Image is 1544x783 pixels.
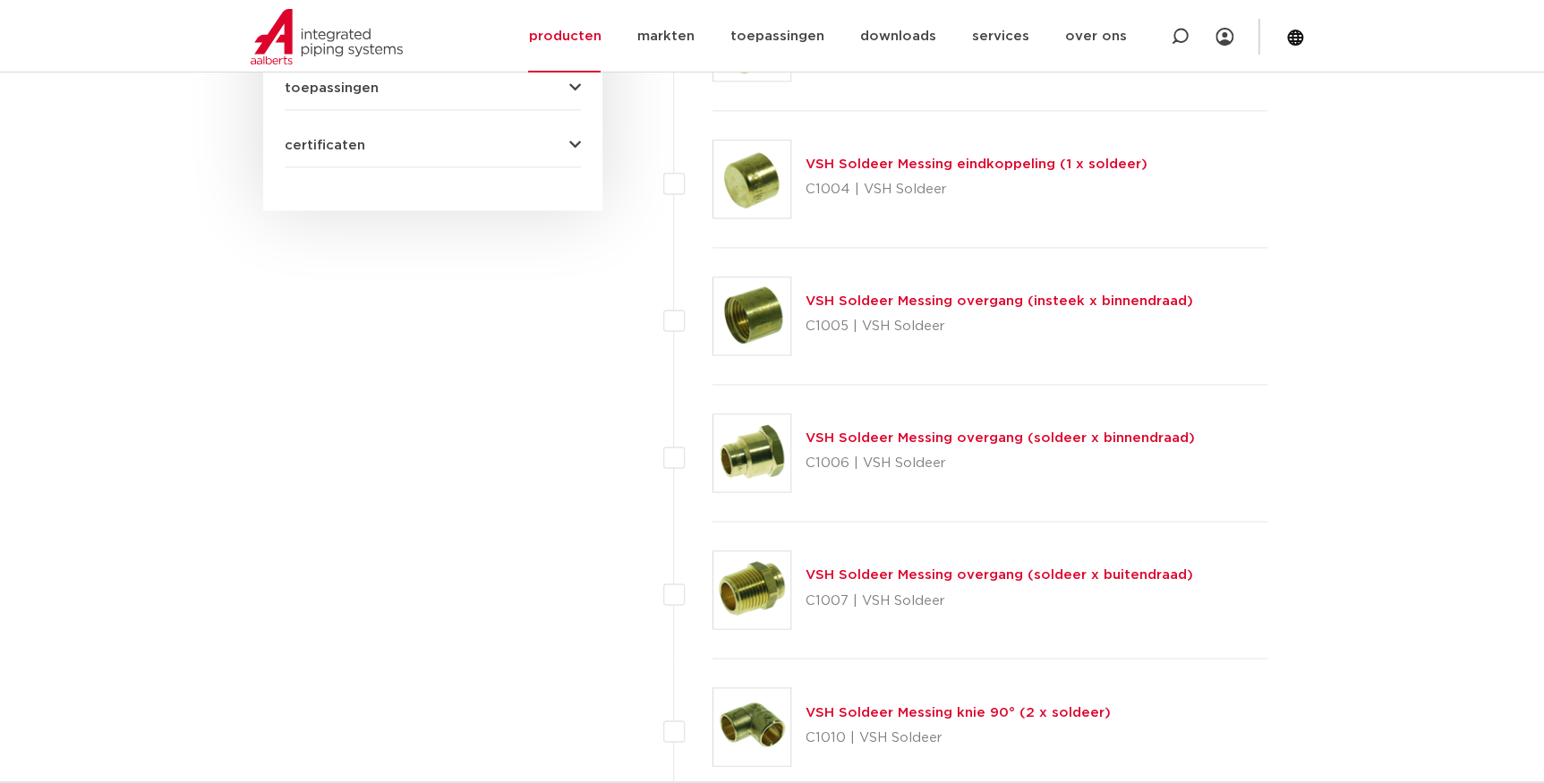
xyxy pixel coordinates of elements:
img: Thumbnail for VSH Soldeer Messing eindkoppeling (1 x soldeer) [713,140,790,217]
p: C1004 | VSH Soldeer [806,175,1147,204]
p: C1006 | VSH Soldeer [806,449,1195,478]
p: C1007 | VSH Soldeer [806,586,1193,615]
p: C1005 | VSH Soldeer [806,312,1193,341]
img: Thumbnail for VSH Soldeer Messing overgang (soldeer x binnendraad) [713,414,790,491]
a: VSH Soldeer Messing overgang (soldeer x buitendraad) [806,568,1193,582]
a: VSH Soldeer Messing overgang (insteek x binnendraad) [806,294,1193,308]
span: toepassingen [285,81,379,95]
img: Thumbnail for VSH Soldeer Messing overgang (soldeer x buitendraad) [713,551,790,628]
img: Thumbnail for VSH Soldeer Messing knie 90° (2 x soldeer) [713,688,790,765]
span: certificaten [285,139,365,152]
a: VSH Soldeer Messing overgang (soldeer x binnendraad) [806,431,1195,445]
button: toepassingen [285,81,581,95]
img: Thumbnail for VSH Soldeer Messing overgang (insteek x binnendraad) [713,277,790,354]
a: VSH Soldeer Messing knie 90° (2 x soldeer) [806,705,1111,719]
p: C1010 | VSH Soldeer [806,723,1111,752]
a: VSH Soldeer Messing eindkoppeling (1 x soldeer) [806,157,1147,171]
button: certificaten [285,139,581,152]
